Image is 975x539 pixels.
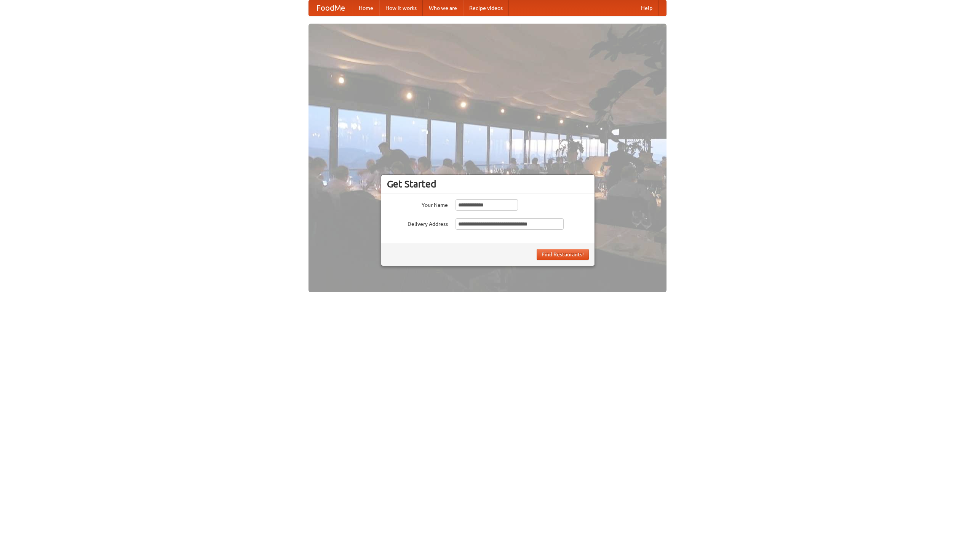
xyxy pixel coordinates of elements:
a: FoodMe [309,0,353,16]
label: Your Name [387,199,448,209]
a: Home [353,0,379,16]
h3: Get Started [387,178,589,190]
label: Delivery Address [387,218,448,228]
a: Help [635,0,659,16]
a: Recipe videos [463,0,509,16]
a: How it works [379,0,423,16]
button: Find Restaurants! [537,249,589,260]
a: Who we are [423,0,463,16]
